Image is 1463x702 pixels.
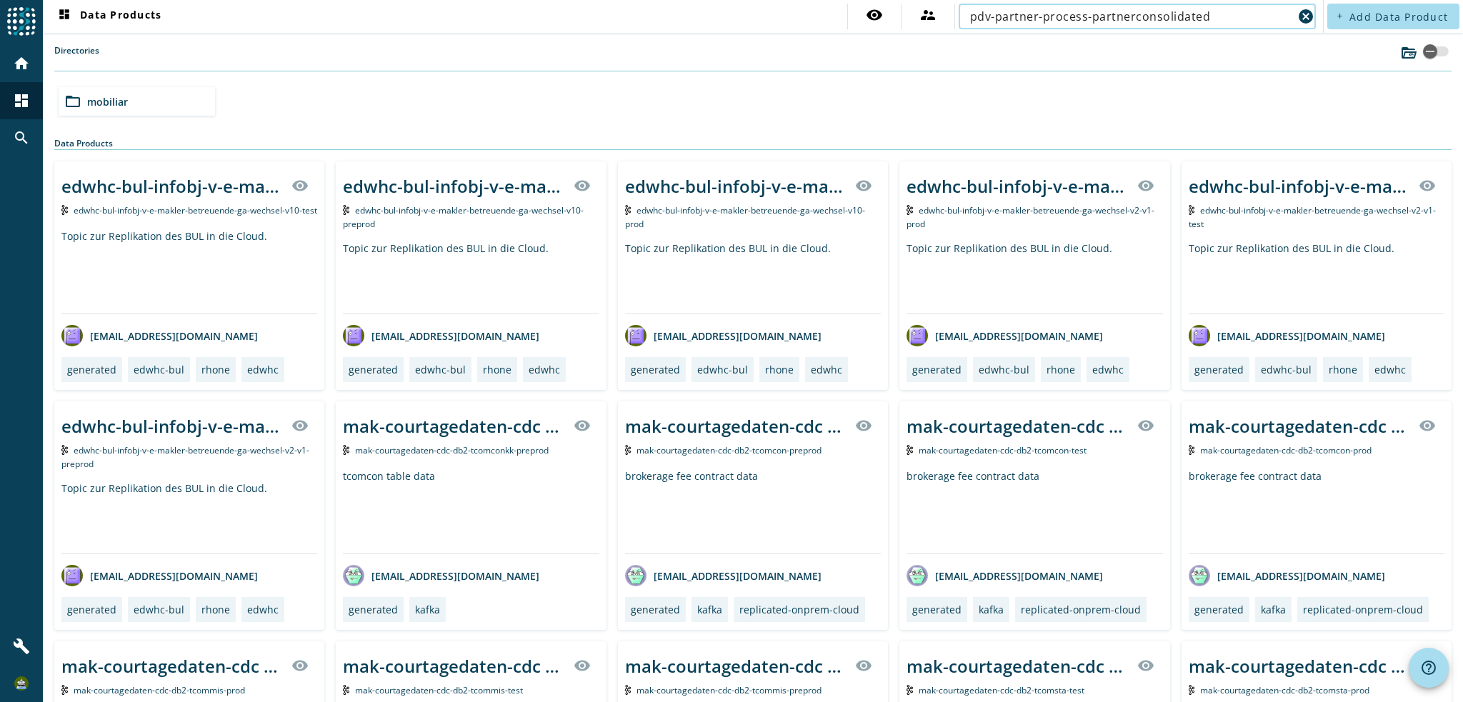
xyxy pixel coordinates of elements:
span: Kafka Topic: mak-courtagedaten-cdc-db2-tcommis-prod [74,684,245,696]
div: replicated-onprem-cloud [1303,603,1423,616]
img: Kafka Topic: mak-courtagedaten-cdc-db2-tcommis-test [343,685,349,695]
span: Kafka Topic: mak-courtagedaten-cdc-db2-tcomcon-prod [1200,444,1372,456]
span: Kafka Topic: mak-courtagedaten-cdc-db2-tcomcon-preprod [636,444,822,456]
div: mak-courtagedaten-cdc tcomsta topic [907,654,1128,678]
mat-icon: supervisor_account [919,6,937,24]
div: edwhc-bul [979,363,1029,376]
div: edwhc [529,363,560,376]
mat-icon: visibility [1137,177,1154,194]
div: replicated-onprem-cloud [739,603,859,616]
div: generated [912,603,962,616]
mat-icon: home [13,55,30,72]
div: rhone [765,363,794,376]
div: edwhc [811,363,842,376]
img: Kafka Topic: mak-courtagedaten-cdc-db2-tcomcon-prod [1189,445,1195,455]
mat-icon: visibility [291,177,309,194]
span: Kafka Topic: mak-courtagedaten-cdc-db2-tcomsta-prod [1200,684,1369,696]
img: spoud-logo.svg [7,7,36,36]
div: edwhc-bul-infobj-v-e-makler-betreuende-ga-wechsel-v2-v1-_stage_ [61,414,283,438]
mat-icon: search [13,129,30,146]
mat-icon: visibility [574,177,591,194]
div: edwhc [1374,363,1406,376]
mat-icon: visibility [1419,177,1436,194]
mat-icon: build [13,638,30,655]
mat-icon: dashboard [56,8,73,25]
img: avatar [343,565,364,586]
div: edwhc-bul-infobj-v-e-makler-betreuende-ga-wechsel-v10-_stage_ [61,174,283,198]
div: Data Products [54,137,1452,150]
div: generated [1194,363,1244,376]
span: Kafka Topic: edwhc-bul-infobj-v-e-makler-betreuende-ga-wechsel-v10-preprod [343,204,584,230]
div: generated [67,363,116,376]
div: edwhc-bul-infobj-v-e-makler-betreuende-ga-wechsel-v2-v1-_stage_ [1189,174,1410,198]
div: [EMAIL_ADDRESS][DOMAIN_NAME] [1189,565,1385,586]
div: mak-courtagedaten-cdc tcomcon topic [907,414,1128,438]
img: avatar [907,325,928,346]
mat-icon: visibility [1137,417,1154,434]
img: avatar [61,325,83,346]
div: edwhc-bul [134,603,184,616]
div: replicated-onprem-cloud [1021,603,1141,616]
mat-icon: visibility [574,657,591,674]
mat-icon: visibility [574,417,591,434]
div: mak-courtagedaten-cdc tcomsta topic [1189,654,1410,678]
div: mak-courtagedaten-cdc tcommis topic [61,654,283,678]
div: Topic zur Replikation des BUL in die Cloud. [343,241,599,314]
div: [EMAIL_ADDRESS][DOMAIN_NAME] [61,565,258,586]
div: [EMAIL_ADDRESS][DOMAIN_NAME] [625,565,822,586]
img: avatar [343,325,364,346]
div: generated [631,603,680,616]
img: Kafka Topic: edwhc-bul-infobj-v-e-makler-betreuende-ga-wechsel-v10-preprod [343,205,349,215]
img: avatar [1189,325,1210,346]
div: generated [349,603,398,616]
div: kafka [415,603,440,616]
span: Add Data Product [1349,10,1448,24]
span: Kafka Topic: mak-courtagedaten-cdc-db2-tcomcon-test [919,444,1087,456]
div: Topic zur Replikation des BUL in die Cloud. [907,241,1162,314]
mat-icon: visibility [1419,417,1436,434]
div: mak-courtagedaten-cdc tcomcon topic [1189,414,1410,438]
span: mobiliar [87,95,128,109]
div: mak-courtagedaten-cdc tcommis topic [625,654,847,678]
input: Search (% or * for wildcards) [970,8,1293,25]
div: edwhc-bul [697,363,748,376]
mat-icon: visibility [855,657,872,674]
mat-icon: visibility [291,417,309,434]
mat-icon: visibility [1137,657,1154,674]
img: Kafka Topic: edwhc-bul-infobj-v-e-makler-betreuende-ga-wechsel-v10-test [61,205,68,215]
div: [EMAIL_ADDRESS][DOMAIN_NAME] [907,565,1103,586]
span: Kafka Topic: edwhc-bul-infobj-v-e-makler-betreuende-ga-wechsel-v2-v1-preprod [61,444,309,470]
img: Kafka Topic: edwhc-bul-infobj-v-e-makler-betreuende-ga-wechsel-v10-prod [625,205,631,215]
div: edwhc [247,363,279,376]
div: edwhc [1092,363,1124,376]
div: rhone [483,363,511,376]
img: Kafka Topic: mak-courtagedaten-cdc-db2-tcomconkk-preprod [343,445,349,455]
label: Directories [54,44,99,71]
mat-icon: folder_open [64,93,81,110]
img: Kafka Topic: mak-courtagedaten-cdc-db2-tcomcon-preprod [625,445,631,455]
img: Kafka Topic: edwhc-bul-infobj-v-e-makler-betreuende-ga-wechsel-v2-v1-prod [907,205,913,215]
span: Kafka Topic: edwhc-bul-infobj-v-e-makler-betreuende-ga-wechsel-v10-test [74,204,317,216]
div: edwhc-bul-infobj-v-e-makler-betreuende-ga-wechsel-v10-_stage_ [625,174,847,198]
mat-icon: cancel [1297,8,1314,25]
img: avatar [907,565,928,586]
div: rhone [1047,363,1075,376]
img: Kafka Topic: mak-courtagedaten-cdc-db2-tcommis-prod [61,685,68,695]
div: edwhc-bul-infobj-v-e-makler-betreuende-ga-wechsel-v10-_stage_ [343,174,564,198]
mat-icon: visibility [855,417,872,434]
mat-icon: visibility [855,177,872,194]
div: [EMAIL_ADDRESS][DOMAIN_NAME] [61,325,258,346]
div: generated [631,363,680,376]
div: Topic zur Replikation des BUL in die Cloud. [61,481,317,553]
div: kafka [1261,603,1286,616]
div: mak-courtagedaten-cdc tcomcon topic [343,414,564,438]
img: Kafka Topic: mak-courtagedaten-cdc-db2-tcomsta-test [907,685,913,695]
div: [EMAIL_ADDRESS][DOMAIN_NAME] [343,565,539,586]
div: brokerage fee contract data [907,469,1162,553]
mat-icon: visibility [291,657,309,674]
span: Data Products [56,8,161,25]
div: brokerage fee contract data [1189,469,1444,553]
button: Data Products [50,4,167,29]
mat-icon: help_outline [1420,659,1437,676]
div: mak-courtagedaten-cdc tcommis topic [343,654,564,678]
